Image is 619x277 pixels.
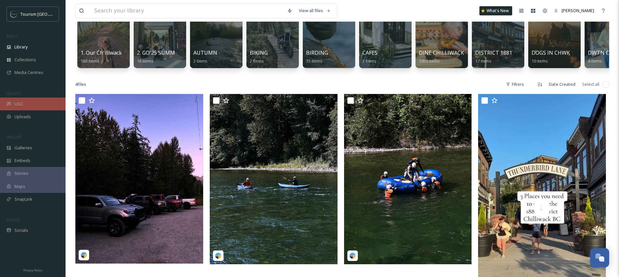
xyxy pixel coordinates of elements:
[91,4,284,18] input: Search your library
[14,157,30,164] span: Embeds
[250,49,268,56] span: BIKING
[81,50,122,64] a: 1. Our Ch'illiwack160 items
[14,145,32,151] span: Galleries
[14,101,23,107] span: UGC
[590,248,609,267] button: Open Chat
[137,49,193,56] span: 2. GO'25 SUMMER UGC
[20,11,79,17] span: Tourism [GEOGRAPHIC_DATA]
[532,58,548,64] span: 10 items
[14,183,25,190] span: Maps
[503,78,527,91] div: Filters
[14,196,32,202] span: SnapLink
[562,8,594,13] span: [PERSON_NAME]
[81,58,99,64] span: 160 items
[306,50,328,64] a: BIRDING35 items
[546,78,579,91] div: Date Created
[14,44,28,50] span: Library
[23,266,42,274] a: Privacy Policy
[193,58,207,64] span: 2 items
[215,252,222,259] img: snapsea-logo.png
[10,11,17,17] img: OMNISEND%20Email%20Square%20Images%20.png
[362,50,377,64] a: CAFES2 items
[362,49,377,56] span: CAFES
[296,4,334,17] a: View all files
[532,50,570,64] a: DOGS IN CHWK10 items
[7,91,21,96] span: COLLECT
[23,268,42,272] span: Privacy Policy
[306,58,322,64] span: 35 items
[193,50,217,64] a: AUTUMN2 items
[81,252,87,258] img: snapsea-logo.png
[250,50,268,64] a: BIKING2 items
[306,49,328,56] span: BIRDING
[210,94,338,264] img: farhadniaghi-17857009737476916.jpeg
[137,50,193,64] a: 2. GO'25 SUMMER UGC16 items
[7,34,18,39] span: MEDIA
[81,49,122,56] span: 1. Our Ch'illiwack
[419,49,464,56] span: DINE CHILLIWACK
[349,252,356,259] img: snapsea-logo.png
[14,170,29,176] span: Stories
[551,4,597,17] a: [PERSON_NAME]
[475,49,512,56] span: DISTRICT 1881
[475,50,512,64] a: DISTRICT 188117 items
[14,114,31,120] span: Uploads
[250,58,264,64] span: 2 items
[14,57,36,63] span: Collections
[532,49,570,56] span: DOGS IN CHWK
[75,81,86,87] span: 4 file s
[344,94,472,264] img: farhadniaghi-18006511967795376.jpeg
[14,227,28,233] span: Socials
[7,217,20,222] span: SOCIALS
[137,58,153,64] span: 16 items
[588,58,602,64] span: 4 items
[475,58,492,64] span: 17 items
[7,135,22,139] span: WIDGETS
[14,69,43,76] span: Media Centres
[75,94,203,264] img: farhadniaghi-18084769024877733.jpeg
[193,49,217,56] span: AUTUMN
[582,81,599,87] span: Select all
[479,6,512,15] a: What's New
[419,50,464,64] a: DINE CHILLIWACK1050 items
[362,58,377,64] span: 2 items
[419,58,440,64] span: 1050 items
